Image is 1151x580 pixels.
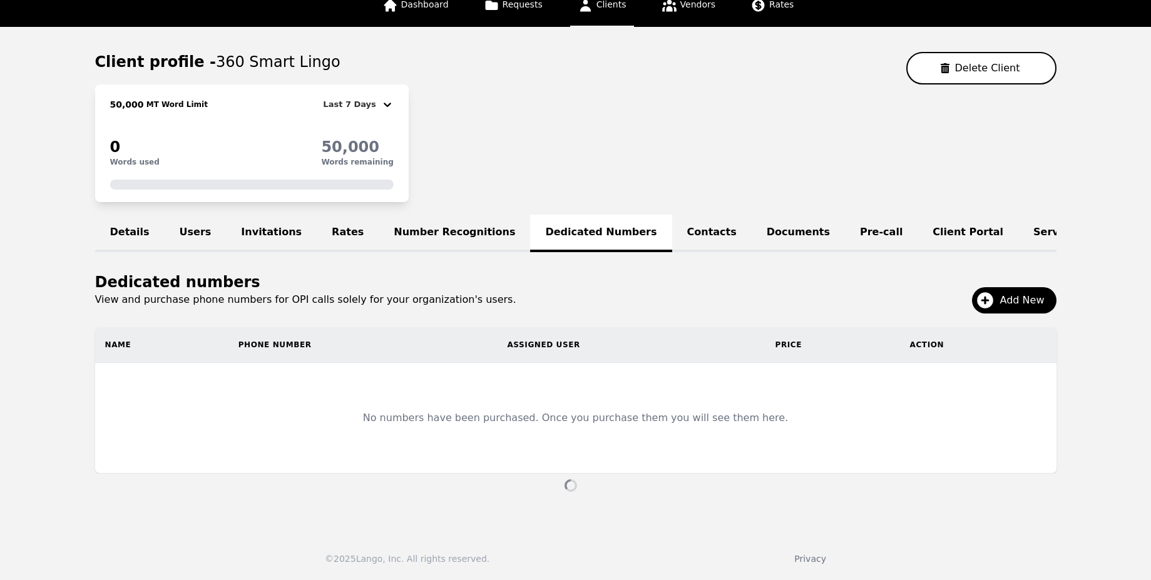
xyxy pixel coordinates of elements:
[752,215,845,252] a: Documents
[321,138,379,156] span: 50,000
[110,99,144,109] span: 50,000
[317,215,379,252] a: Rates
[226,215,317,252] a: Invitations
[845,215,918,252] a: Pre-call
[95,327,228,363] th: Name
[672,215,752,252] a: Contacts
[228,327,498,363] th: Phone Number
[906,52,1056,84] button: Delete Client
[110,157,160,167] p: Words used
[95,215,165,252] a: Details
[144,99,208,109] h2: MT Word Limit
[972,287,1056,313] button: Add New
[95,363,1056,473] td: No numbers have been purchased. Once you purchase them you will see them here.
[765,327,900,363] th: Price
[95,52,340,72] h1: Client profile -
[918,215,1018,252] a: Client Portal
[1018,215,1123,252] a: Service Lines
[321,157,393,167] p: Words remaining
[110,138,121,156] span: 0
[325,552,489,565] div: © 2025 Lango, Inc. All rights reserved.
[1000,293,1053,308] span: Add New
[95,272,1056,292] h1: Dedicated numbers
[379,215,530,252] a: Number Recognitions
[165,215,227,252] a: Users
[323,97,381,112] div: Last 7 Days
[900,327,1056,363] th: Action
[497,327,765,363] th: Assigned User
[95,292,1056,307] p: View and purchase phone numbers for OPI calls solely for your organization's users.
[216,53,340,71] span: 360 Smart Lingo
[794,554,826,564] a: Privacy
